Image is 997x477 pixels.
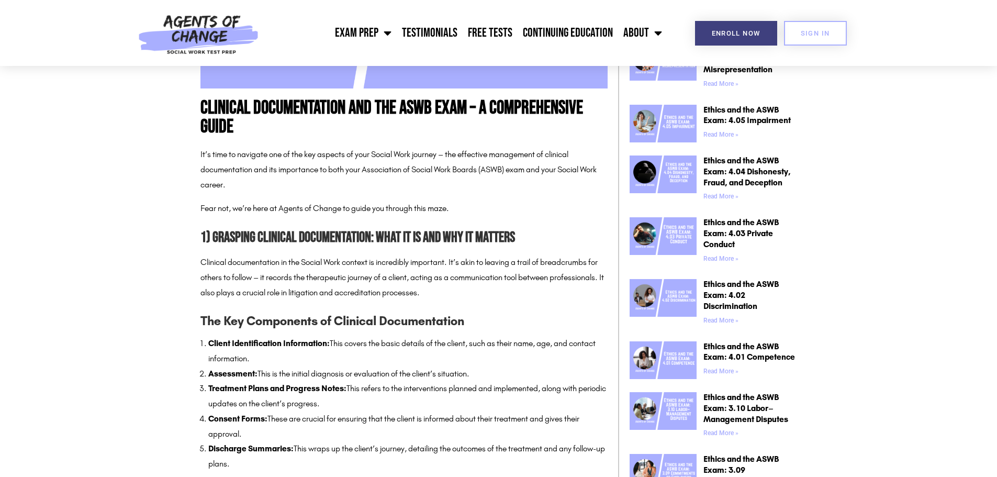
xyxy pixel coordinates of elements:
[630,217,697,266] a: Ethics and the ASWB Exam 4.03 Private Conduct
[703,80,738,87] a: Read more about Ethics and the ASWB Exam: 4.06 Misrepresentation
[630,43,697,92] a: Ethics and the ASWB Exam 4.06 Misrepresentation
[630,217,697,255] img: Ethics and the ASWB Exam 4.03 Private Conduct
[630,105,697,142] img: Ethics and the ASWB Exam 4.05 Impairment
[801,30,830,37] span: SIGN IN
[703,131,738,138] a: Read more about Ethics and the ASWB Exam: 4.05 Impairment
[200,255,608,300] p: Clinical documentation in the Social Work context is incredibly important. It’s akin to leaving a...
[330,20,397,46] a: Exam Prep
[630,392,697,441] a: Ethics and the ASWB Exam 3.10 Labor–Management Disputes
[703,217,779,249] a: Ethics and the ASWB Exam: 4.03 Private Conduct
[397,20,463,46] a: Testimonials
[208,381,608,412] li: This refers to the interventions planned and implemented, along with periodic updates on the clie...
[630,279,697,317] img: Ethics and the ASWB Exam 4.02 Discrimination
[703,255,738,262] a: Read more about Ethics and the ASWB Exam: 4.03 Private Conduct
[703,279,779,311] a: Ethics and the ASWB Exam: 4.02 Discrimination
[200,147,608,192] p: It’s time to navigate one of the key aspects of your Social Work journey – the effective manageme...
[200,226,608,250] h2: 1) Grasping Clinical Documentation: What It Is and Why It Matters
[200,311,608,331] h3: The Key Components of Clinical Documentation
[208,383,346,393] strong: Treatment Plans and Progress Notes:
[695,21,777,46] a: Enroll Now
[264,20,667,46] nav: Menu
[208,441,608,472] li: This wraps up the client’s journey, detailing the outcomes of the treatment and any follow-up plans.
[618,20,667,46] a: About
[630,392,697,430] img: Ethics and the ASWB Exam 3.10 Labor–Management Disputes
[200,201,608,216] p: Fear not, we’re here at Agents of Change to guide you through this maze.
[630,156,697,193] img: Ethics and the ASWB Exam 4.04 Dishonesty, Fraud, and Deception
[784,21,847,46] a: SIGN IN
[703,156,791,187] a: Ethics and the ASWB Exam: 4.04 Dishonesty, Fraud, and Deception
[208,443,294,453] strong: Discharge Summaries:
[703,392,788,424] a: Ethics and the ASWB Exam: 3.10 Labor–Management Disputes
[703,368,738,375] a: Read more about Ethics and the ASWB Exam: 4.01 Competence
[208,412,608,442] li: These are crucial for ensuring that the client is informed about their treatment and gives their ...
[712,30,760,37] span: Enroll Now
[200,99,608,137] h1: Clinical Documentation and the ASWB Exam – A Comprehensive Guide
[703,429,738,437] a: Read more about Ethics and the ASWB Exam: 3.10 Labor–Management Disputes
[703,193,738,200] a: Read more about Ethics and the ASWB Exam: 4.04 Dishonesty, Fraud, and Deception
[463,20,518,46] a: Free Tests
[208,414,267,424] strong: Consent Forms:
[630,279,697,328] a: Ethics and the ASWB Exam 4.02 Discrimination
[208,367,608,382] li: This is the initial diagnosis or evaluation of the client’s situation.
[703,105,791,126] a: Ethics and the ASWB Exam: 4.05 Impairment
[208,336,608,367] li: This covers the basic details of the client, such as their name, age, and contact information.
[630,341,697,379] img: Ethics and the ASWB Exam 4.01 Competence
[703,317,738,324] a: Read more about Ethics and the ASWB Exam: 4.02 Discrimination
[208,338,330,348] strong: Client Identification Information:
[208,369,257,379] strong: Assessment:
[518,20,618,46] a: Continuing Education
[630,156,697,204] a: Ethics and the ASWB Exam 4.04 Dishonesty, Fraud, and Deception
[703,341,795,362] a: Ethics and the ASWB Exam: 4.01 Competence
